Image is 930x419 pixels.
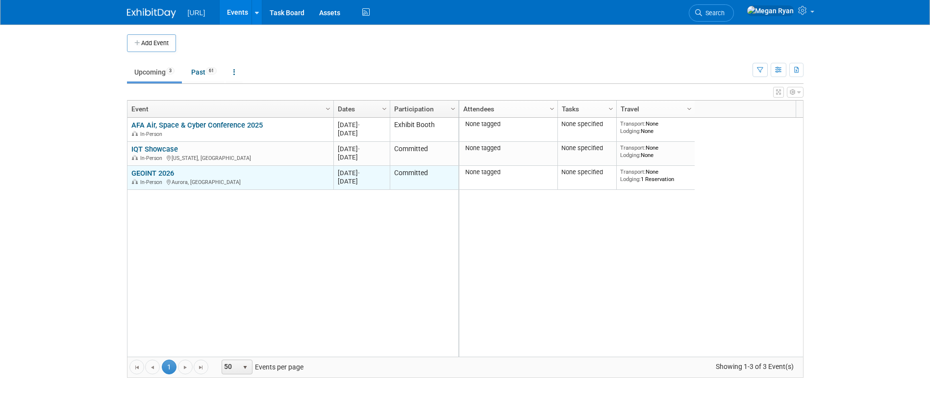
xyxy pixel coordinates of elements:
div: None 1 Reservation [620,168,691,183]
img: Megan Ryan [747,5,794,16]
span: Go to the next page [181,364,189,371]
span: Go to the first page [133,364,141,371]
span: - [358,121,360,129]
span: Lodging: [620,128,641,134]
span: Transport: [620,168,646,175]
div: [DATE] [338,129,385,137]
span: 1 [162,360,176,374]
a: Travel [621,101,688,117]
span: In-Person [140,155,165,161]
div: None tagged [463,168,553,176]
span: Lodging: [620,152,641,158]
span: - [358,145,360,153]
span: Column Settings [607,105,615,113]
span: Column Settings [380,105,388,113]
a: Column Settings [379,101,390,115]
img: ExhibitDay [127,8,176,18]
span: 3 [166,67,175,75]
span: Events per page [209,360,313,374]
a: Column Settings [547,101,557,115]
span: Transport: [620,120,646,127]
td: Exhibit Booth [390,118,458,142]
a: Past61 [184,63,224,81]
span: Column Settings [548,105,556,113]
div: Aurora, [GEOGRAPHIC_DATA] [131,178,329,186]
div: [DATE] [338,169,385,177]
a: Column Settings [323,101,333,115]
span: Search [702,9,725,17]
span: Column Settings [324,105,332,113]
a: Tasks [562,101,610,117]
div: [DATE] [338,121,385,129]
a: Upcoming3 [127,63,182,81]
div: [DATE] [338,177,385,185]
div: [DATE] [338,153,385,161]
span: Go to the previous page [149,364,156,371]
a: Column Settings [448,101,458,115]
div: None specified [561,144,612,152]
span: [URL] [188,9,205,17]
div: None specified [561,168,612,176]
a: Event [131,101,327,117]
div: None None [620,144,691,158]
span: Transport: [620,144,646,151]
span: Column Settings [449,105,457,113]
span: select [241,364,249,371]
td: Committed [390,166,458,190]
a: Go to the previous page [145,360,160,374]
div: None None [620,120,691,134]
a: Participation [394,101,452,117]
img: In-Person Event [132,179,138,184]
a: Search [689,4,734,22]
a: Column Settings [684,101,695,115]
a: Go to the last page [194,360,208,374]
span: Lodging: [620,176,641,183]
span: In-Person [140,131,165,137]
a: Go to the next page [178,360,193,374]
a: AFA Air, Space & Cyber Conference 2025 [131,121,263,130]
div: [DATE] [338,145,385,153]
img: In-Person Event [132,155,138,160]
span: 50 [222,360,239,374]
a: Column Settings [605,101,616,115]
a: Go to the first page [129,360,144,374]
div: None tagged [463,144,553,152]
span: Column Settings [685,105,693,113]
td: Committed [390,142,458,166]
div: [US_STATE], [GEOGRAPHIC_DATA] [131,154,329,162]
span: Go to the last page [197,364,205,371]
span: Showing 1-3 of 3 Event(s) [706,360,803,373]
a: Attendees [463,101,551,117]
div: None tagged [463,120,553,128]
span: In-Person [140,179,165,185]
div: None specified [561,120,612,128]
a: GEOINT 2026 [131,169,174,178]
a: Dates [338,101,383,117]
span: - [358,169,360,177]
a: IQT Showcase [131,145,178,154]
img: In-Person Event [132,131,138,136]
button: Add Event [127,34,176,52]
span: 61 [206,67,217,75]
